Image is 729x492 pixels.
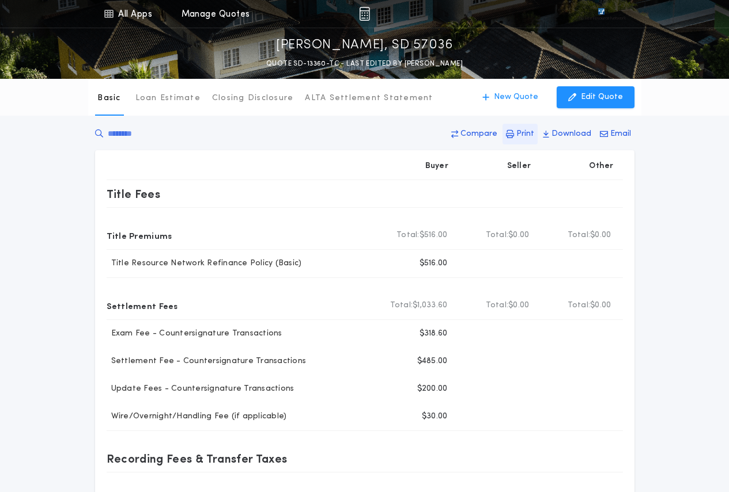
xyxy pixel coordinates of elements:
[486,230,509,241] b: Total:
[107,356,307,367] p: Settlement Fee - Countersignature Transactions
[413,300,447,311] span: $1,033.60
[212,93,294,104] p: Closing Disclosure
[590,300,611,311] span: $0.00
[425,161,448,172] p: Buyer
[589,161,613,172] p: Other
[107,258,302,269] p: Title Resource Network Refinance Policy (Basic)
[503,124,538,144] button: Print
[396,230,420,241] b: Total:
[107,226,172,245] p: Title Premiums
[97,93,120,104] p: Basic
[417,383,448,395] p: $200.00
[107,411,287,422] p: Wire/Overnight/Handling Fee (if applicable)
[420,258,448,269] p: $516.00
[135,93,201,104] p: Loan Estimate
[107,383,294,395] p: Update Fees - Countersignature Transactions
[552,128,591,140] p: Download
[507,161,531,172] p: Seller
[539,124,595,144] button: Download
[107,296,178,315] p: Settlement Fees
[557,86,634,108] button: Edit Quote
[107,328,282,340] p: Exam Fee - Countersignature Transactions
[610,128,631,140] p: Email
[516,128,534,140] p: Print
[508,300,529,311] span: $0.00
[420,328,448,340] p: $318.60
[577,8,625,20] img: vs-icon
[266,58,463,70] p: QUOTE SD-13360-TC - LAST EDITED BY [PERSON_NAME]
[422,411,448,422] p: $30.00
[590,230,611,241] span: $0.00
[359,7,370,21] img: img
[494,91,538,103] p: New Quote
[486,300,509,311] b: Total:
[568,300,591,311] b: Total:
[107,185,161,203] p: Title Fees
[107,449,288,468] p: Recording Fees & Transfer Taxes
[508,230,529,241] span: $0.00
[460,128,497,140] p: Compare
[471,86,550,108] button: New Quote
[276,36,453,55] p: [PERSON_NAME], SD 57036
[596,124,634,144] button: Email
[390,300,413,311] b: Total:
[305,93,433,104] p: ALTA Settlement Statement
[417,356,448,367] p: $485.00
[568,230,591,241] b: Total:
[581,91,623,103] p: Edit Quote
[420,230,448,241] span: $516.00
[448,124,501,144] button: Compare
